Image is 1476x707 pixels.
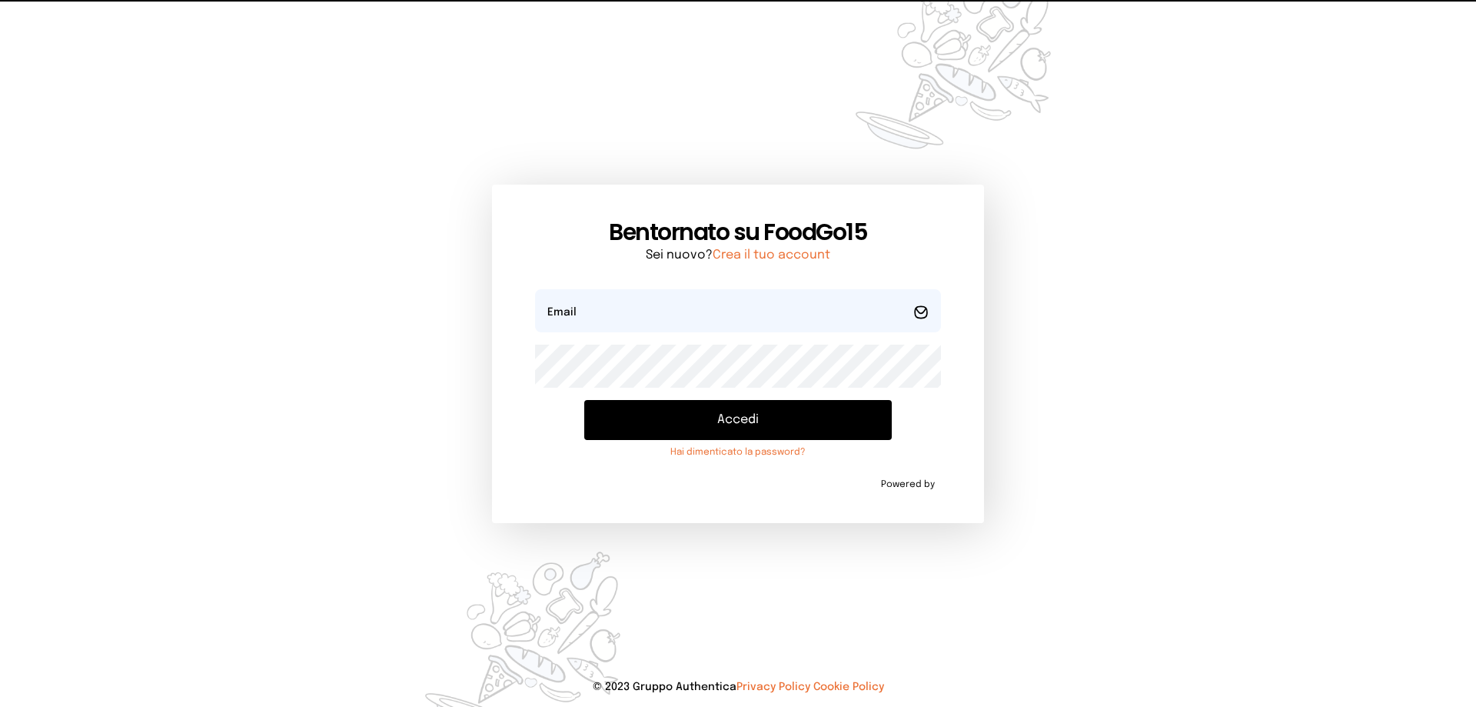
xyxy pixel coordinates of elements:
[584,446,892,459] a: Hai dimenticato la password?
[881,479,935,491] span: Powered by
[713,248,830,262] a: Crea il tuo account
[813,682,884,692] a: Cookie Policy
[736,682,810,692] a: Privacy Policy
[584,400,892,440] button: Accedi
[535,218,941,246] h1: Bentornato su FoodGo15
[25,679,1451,695] p: © 2023 Gruppo Authentica
[535,246,941,265] p: Sei nuovo?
